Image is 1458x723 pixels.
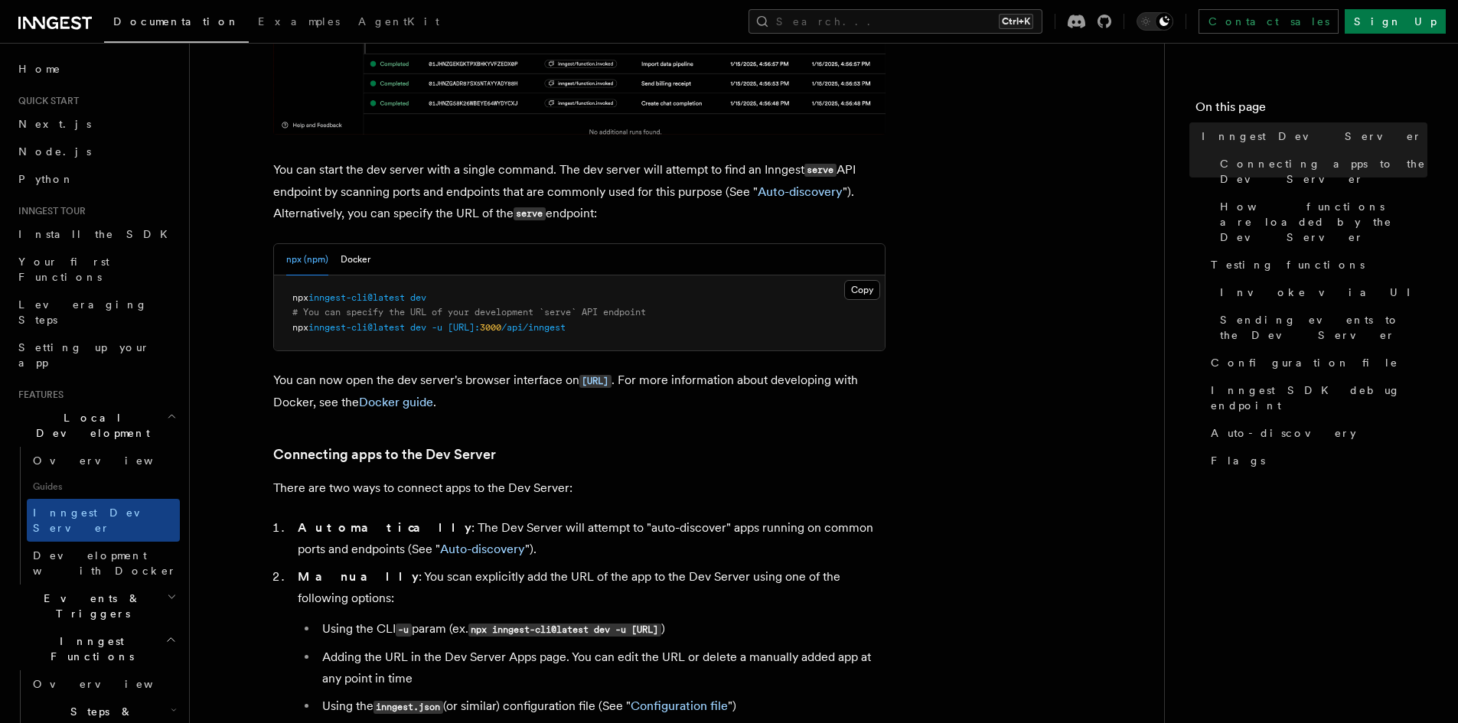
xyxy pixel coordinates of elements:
[12,220,180,248] a: Install the SDK
[298,569,419,584] strong: Manually
[292,322,308,333] span: npx
[1195,98,1427,122] h4: On this page
[396,624,412,637] code: -u
[410,292,426,303] span: dev
[1205,419,1427,447] a: Auto-discovery
[579,373,612,387] a: [URL]
[18,145,91,158] span: Node.js
[308,292,405,303] span: inngest-cli@latest
[12,291,180,334] a: Leveraging Steps
[258,15,340,28] span: Examples
[999,14,1033,29] kbd: Ctrl+K
[12,585,180,627] button: Events & Triggers
[18,61,61,77] span: Home
[631,699,728,713] a: Configuration file
[373,701,443,714] code: inngest.json
[1205,447,1427,474] a: Flags
[27,499,180,542] a: Inngest Dev Server
[410,322,426,333] span: dev
[33,506,164,534] span: Inngest Dev Server
[1211,355,1398,370] span: Configuration file
[12,389,64,401] span: Features
[298,520,471,535] strong: Automatically
[12,110,180,138] a: Next.js
[12,165,180,193] a: Python
[12,248,180,291] a: Your first Functions
[33,549,177,577] span: Development with Docker
[12,404,180,447] button: Local Development
[844,280,880,300] button: Copy
[27,670,180,698] a: Overview
[33,454,191,467] span: Overview
[12,447,180,585] div: Local Development
[12,627,180,670] button: Inngest Functions
[18,173,74,185] span: Python
[18,118,91,130] span: Next.js
[349,5,448,41] a: AgentKit
[1214,193,1427,251] a: How functions are loaded by the Dev Server
[1205,349,1427,376] a: Configuration file
[1220,199,1427,245] span: How functions are loaded by the Dev Server
[18,256,109,283] span: Your first Functions
[1220,156,1427,187] span: Connecting apps to the Dev Server
[440,542,525,556] a: Auto-discovery
[292,307,646,318] span: # You can specify the URL of your development `serve` API endpoint
[358,15,439,28] span: AgentKit
[27,542,180,585] a: Development with Docker
[448,322,480,333] span: [URL]:
[27,447,180,474] a: Overview
[318,646,886,689] li: Adding the URL in the Dev Server Apps page. You can edit the URL or delete a manually added app a...
[104,5,249,43] a: Documentation
[18,298,148,326] span: Leveraging Steps
[480,322,501,333] span: 3000
[12,138,180,165] a: Node.js
[1205,251,1427,278] a: Testing functions
[18,228,177,240] span: Install the SDK
[12,591,167,621] span: Events & Triggers
[318,618,886,640] li: Using the CLI param (ex. )
[1220,285,1424,300] span: Invoke via UI
[514,207,546,220] code: serve
[1214,278,1427,306] a: Invoke via UI
[758,184,843,199] a: Auto-discovery
[273,477,886,499] p: There are two ways to connect apps to the Dev Server:
[12,633,165,664] span: Inngest Functions
[1214,306,1427,349] a: Sending events to the Dev Server
[293,566,886,718] li: : You scan explicitly add the URL of the app to the Dev Server using one of the following options:
[432,322,442,333] span: -u
[1214,150,1427,193] a: Connecting apps to the Dev Server
[113,15,240,28] span: Documentation
[12,205,86,217] span: Inngest tour
[1211,383,1427,413] span: Inngest SDK debug endpoint
[1205,376,1427,419] a: Inngest SDK debug endpoint
[804,164,837,177] code: serve
[1220,312,1427,343] span: Sending events to the Dev Server
[33,678,191,690] span: Overview
[1202,129,1422,144] span: Inngest Dev Server
[308,322,405,333] span: inngest-cli@latest
[273,444,496,465] a: Connecting apps to the Dev Server
[318,695,886,718] li: Using the (or similar) configuration file (See " ")
[12,55,180,83] a: Home
[27,474,180,499] span: Guides
[341,244,370,275] button: Docker
[1211,257,1365,272] span: Testing functions
[359,395,433,409] a: Docker guide
[1137,12,1173,31] button: Toggle dark mode
[749,9,1042,34] button: Search...Ctrl+K
[468,624,661,637] code: npx inngest-cli@latest dev -u [URL]
[12,95,79,107] span: Quick start
[1195,122,1427,150] a: Inngest Dev Server
[293,517,886,560] li: : The Dev Server will attempt to "auto-discover" apps running on common ports and endpoints (See ...
[12,410,167,441] span: Local Development
[1199,9,1339,34] a: Contact sales
[1211,453,1265,468] span: Flags
[579,375,612,388] code: [URL]
[18,341,150,369] span: Setting up your app
[249,5,349,41] a: Examples
[273,370,886,413] p: You can now open the dev server's browser interface on . For more information about developing wi...
[1211,425,1356,441] span: Auto-discovery
[273,159,886,225] p: You can start the dev server with a single command. The dev server will attempt to find an Innges...
[292,292,308,303] span: npx
[286,244,328,275] button: npx (npm)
